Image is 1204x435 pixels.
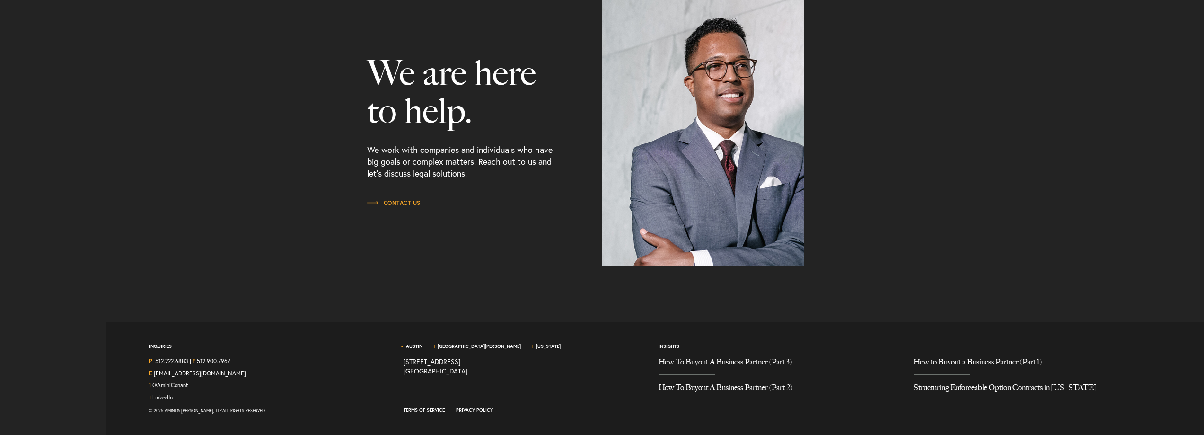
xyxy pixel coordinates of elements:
a: Email Us [154,370,246,377]
a: Privacy Policy [456,407,493,413]
a: Austin [406,343,422,349]
a: [US_STATE] [536,343,561,349]
span: Contact Us [367,200,421,206]
a: View on map [404,357,467,375]
a: Insights [659,343,679,349]
a: How to Buyout a Business Partner (Part 1) [914,357,1154,374]
a: How To Buyout A Business Partner (Part 2) [659,375,899,400]
div: © 2025 Amini & [PERSON_NAME], LLP. All Rights Reserved [149,405,390,417]
a: 512.900.7967 [197,357,230,364]
strong: E [149,370,152,377]
strong: P [149,357,152,364]
a: [GEOGRAPHIC_DATA][PERSON_NAME] [438,343,521,349]
a: How To Buyout A Business Partner (Part 3) [659,357,899,374]
a: Follow us on Twitter [152,382,188,389]
a: Structuring Enforceable Option Contracts in Texas [914,375,1154,400]
span: | [190,357,191,367]
a: Call us at 5122226883 [155,357,188,364]
a: Terms of Service [404,407,445,413]
h3: We are here to help. [367,54,555,130]
span: Inquiries [149,343,172,357]
strong: F [193,357,195,364]
a: Contact Us [367,198,421,208]
a: Join us on LinkedIn [152,394,173,401]
p: We work with companies and individuals who have big goals or complex matters. Reach out to us and... [367,130,555,198]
